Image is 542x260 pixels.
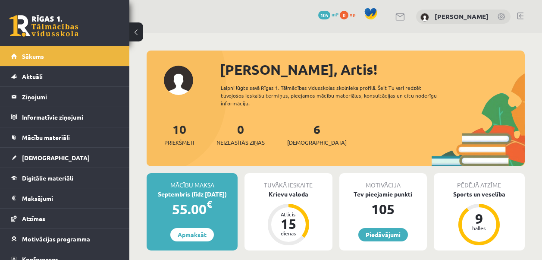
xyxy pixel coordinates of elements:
[22,73,43,80] span: Aktuāli
[216,138,265,147] span: Neizlasītās ziņas
[420,13,429,22] img: Artis Duklavs
[332,11,338,18] span: mP
[11,168,119,188] a: Digitālie materiāli
[339,190,427,199] div: Tev pieejamie punkti
[22,235,90,243] span: Motivācijas programma
[22,87,119,107] legend: Ziņojumi
[220,59,525,80] div: [PERSON_NAME], Artis!
[164,138,194,147] span: Priekšmeti
[11,87,119,107] a: Ziņojumi
[244,190,332,247] a: Krievu valoda Atlicis 15 dienas
[11,148,119,168] a: [DEMOGRAPHIC_DATA]
[22,107,119,127] legend: Informatīvie ziņojumi
[276,231,301,236] div: dienas
[339,199,427,219] div: 105
[11,229,119,249] a: Motivācijas programma
[147,199,238,219] div: 55.00
[276,212,301,217] div: Atlicis
[340,11,348,19] span: 0
[244,190,332,199] div: Krievu valoda
[466,225,492,231] div: balles
[358,228,408,241] a: Piedāvājumi
[22,174,73,182] span: Digitālie materiāli
[466,212,492,225] div: 9
[22,52,44,60] span: Sākums
[170,228,214,241] a: Apmaksāt
[207,198,212,210] span: €
[11,188,119,208] a: Maksājumi
[11,127,119,147] a: Mācību materiāli
[434,190,525,199] div: Sports un veselība
[9,15,78,37] a: Rīgas 1. Tālmācības vidusskola
[434,190,525,247] a: Sports un veselība 9 balles
[147,173,238,190] div: Mācību maksa
[11,107,119,127] a: Informatīvie ziņojumi
[276,217,301,231] div: 15
[216,121,265,147] a: 0Neizlasītās ziņas
[147,190,238,199] div: Septembris (līdz [DATE])
[339,173,427,190] div: Motivācija
[22,215,45,222] span: Atzīmes
[164,121,194,147] a: 10Priekšmeti
[22,154,90,162] span: [DEMOGRAPHIC_DATA]
[287,138,347,147] span: [DEMOGRAPHIC_DATA]
[318,11,338,18] a: 105 mP
[340,11,360,18] a: 0 xp
[11,46,119,66] a: Sākums
[22,133,70,141] span: Mācību materiāli
[434,173,525,190] div: Pēdējā atzīme
[11,67,119,86] a: Aktuāli
[350,11,355,18] span: xp
[22,188,119,208] legend: Maksājumi
[435,12,489,21] a: [PERSON_NAME]
[11,209,119,228] a: Atzīmes
[221,84,448,107] div: Laipni lūgts savā Rīgas 1. Tālmācības vidusskolas skolnieka profilā. Šeit Tu vari redzēt tuvojošo...
[244,173,332,190] div: Tuvākā ieskaite
[318,11,330,19] span: 105
[287,121,347,147] a: 6[DEMOGRAPHIC_DATA]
